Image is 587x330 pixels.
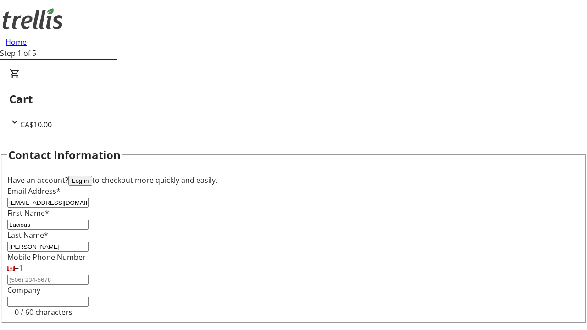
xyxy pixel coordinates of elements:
button: Log in [68,176,92,186]
label: Email Address* [7,186,61,196]
label: Last Name* [7,230,48,240]
span: CA$10.00 [20,120,52,130]
label: Mobile Phone Number [7,252,86,262]
div: CartCA$10.00 [9,68,578,130]
label: First Name* [7,208,49,218]
label: Company [7,285,40,295]
input: (506) 234-5678 [7,275,89,285]
div: Have an account? to checkout more quickly and easily. [7,175,580,186]
h2: Contact Information [8,147,121,163]
tr-character-limit: 0 / 60 characters [15,307,72,317]
h2: Cart [9,91,578,107]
